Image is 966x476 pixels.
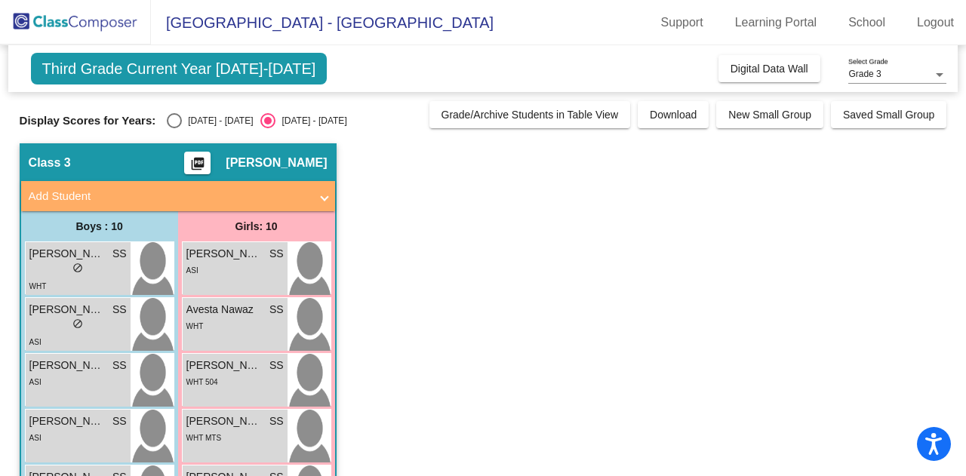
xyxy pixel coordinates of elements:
[186,378,218,386] span: WHT 504
[848,69,881,79] span: Grade 3
[182,114,253,127] div: [DATE] - [DATE]
[649,11,715,35] a: Support
[20,114,156,127] span: Display Scores for Years:
[29,246,105,262] span: [PERSON_NAME]
[843,109,934,121] span: Saved Small Group
[275,114,346,127] div: [DATE] - [DATE]
[429,101,631,128] button: Grade/Archive Students in Table View
[269,302,284,318] span: SS
[29,378,42,386] span: ASI
[716,101,823,128] button: New Small Group
[29,358,105,373] span: [PERSON_NAME]
[831,101,946,128] button: Saved Small Group
[269,413,284,429] span: SS
[186,434,221,442] span: WHT MTS
[186,246,262,262] span: [PERSON_NAME]
[29,155,71,170] span: Class 3
[29,282,47,290] span: WHT
[186,266,198,275] span: ASI
[29,338,42,346] span: ASI
[728,109,811,121] span: New Small Group
[112,413,127,429] span: SS
[269,246,284,262] span: SS
[21,181,335,211] mat-expansion-panel-header: Add Student
[441,109,619,121] span: Grade/Archive Students in Table View
[731,63,808,75] span: Digital Data Wall
[650,109,697,121] span: Download
[112,246,127,262] span: SS
[718,55,820,82] button: Digital Data Wall
[186,322,204,330] span: WHT
[638,101,709,128] button: Download
[29,302,105,318] span: [PERSON_NAME]
[723,11,829,35] a: Learning Portal
[184,152,211,174] button: Print Students Details
[72,263,83,273] span: do_not_disturb_alt
[151,11,494,35] span: [GEOGRAPHIC_DATA] - [GEOGRAPHIC_DATA]
[29,188,309,205] mat-panel-title: Add Student
[112,302,127,318] span: SS
[836,11,897,35] a: School
[905,11,966,35] a: Logout
[178,211,335,241] div: Girls: 10
[269,358,284,373] span: SS
[112,358,127,373] span: SS
[189,156,207,177] mat-icon: picture_as_pdf
[29,413,105,429] span: [PERSON_NAME]-Ton [PERSON_NAME]
[31,53,328,84] span: Third Grade Current Year [DATE]-[DATE]
[186,358,262,373] span: [PERSON_NAME]
[21,211,178,241] div: Boys : 10
[186,413,262,429] span: [PERSON_NAME]
[167,113,346,128] mat-radio-group: Select an option
[186,302,262,318] span: Avesta Nawaz
[226,155,327,170] span: [PERSON_NAME]
[72,318,83,329] span: do_not_disturb_alt
[29,434,42,442] span: ASI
